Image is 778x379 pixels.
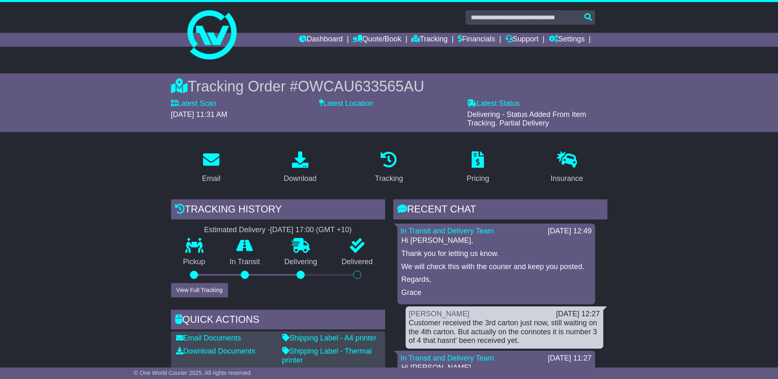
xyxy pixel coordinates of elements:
[171,110,228,119] span: [DATE] 11:31 AM
[505,33,538,47] a: Support
[548,354,592,363] div: [DATE] 11:27
[401,227,494,235] a: In Transit and Delivery Team
[461,148,495,187] a: Pricing
[402,263,591,272] p: We will check this with the courier and keep you posted.
[171,283,228,297] button: View Full Tracking
[171,199,385,221] div: Tracking history
[545,148,589,187] a: Insurance
[171,258,218,267] p: Pickup
[409,319,600,345] div: Customer received the 3rd carton just now, still waiting on the 4th carton. But actually on the c...
[375,173,403,184] div: Tracking
[458,33,495,47] a: Financials
[171,226,385,235] div: Estimated Delivery -
[402,249,591,258] p: Thank you for letting us know.
[134,370,252,376] span: © One World Courier 2025. All rights reserved.
[319,99,373,108] label: Latest Location
[171,310,385,332] div: Quick Actions
[548,227,592,236] div: [DATE] 12:49
[370,148,408,187] a: Tracking
[299,33,343,47] a: Dashboard
[176,347,256,355] a: Download Documents
[202,173,220,184] div: Email
[402,275,591,284] p: Regards,
[298,78,424,95] span: OWCAU633565AU
[411,33,447,47] a: Tracking
[282,334,376,342] a: Shipping Label - A4 printer
[401,354,494,362] a: In Transit and Delivery Team
[551,173,583,184] div: Insurance
[353,33,401,47] a: Quote/Book
[467,110,586,128] span: Delivering - Status Added From Item Tracking. Partial Delivery
[402,363,591,372] p: Hi [PERSON_NAME],
[284,173,317,184] div: Download
[467,173,489,184] div: Pricing
[402,288,591,297] p: Grace
[329,258,385,267] p: Delivered
[549,33,585,47] a: Settings
[176,334,241,342] a: Email Documents
[272,258,330,267] p: Delivering
[393,199,607,221] div: RECENT CHAT
[171,78,607,95] div: Tracking Order #
[171,99,217,108] label: Latest Scan
[282,347,372,364] a: Shipping Label - Thermal printer
[196,148,226,187] a: Email
[278,148,322,187] a: Download
[402,236,591,245] p: Hi [PERSON_NAME],
[270,226,352,235] div: [DATE] 17:00 (GMT +10)
[467,99,520,108] label: Latest Status
[217,258,272,267] p: In Transit
[556,310,600,319] div: [DATE] 12:27
[409,310,470,318] a: [PERSON_NAME]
